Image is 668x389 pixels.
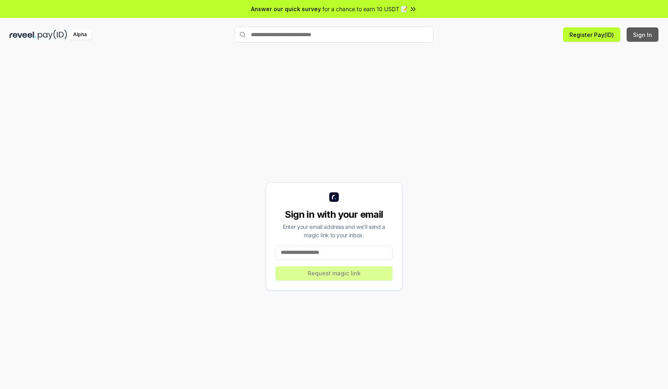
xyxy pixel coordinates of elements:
img: logo_small [329,192,339,202]
div: Alpha [69,30,91,40]
div: Enter your email address and we’ll send a magic link to your inbox. [276,223,392,239]
img: reveel_dark [10,30,36,40]
button: Register Pay(ID) [563,27,620,42]
div: Sign in with your email [276,208,392,221]
img: pay_id [38,30,67,40]
span: Answer our quick survey [251,5,321,13]
span: for a chance to earn 10 USDT 📝 [322,5,408,13]
button: Sign In [627,27,658,42]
